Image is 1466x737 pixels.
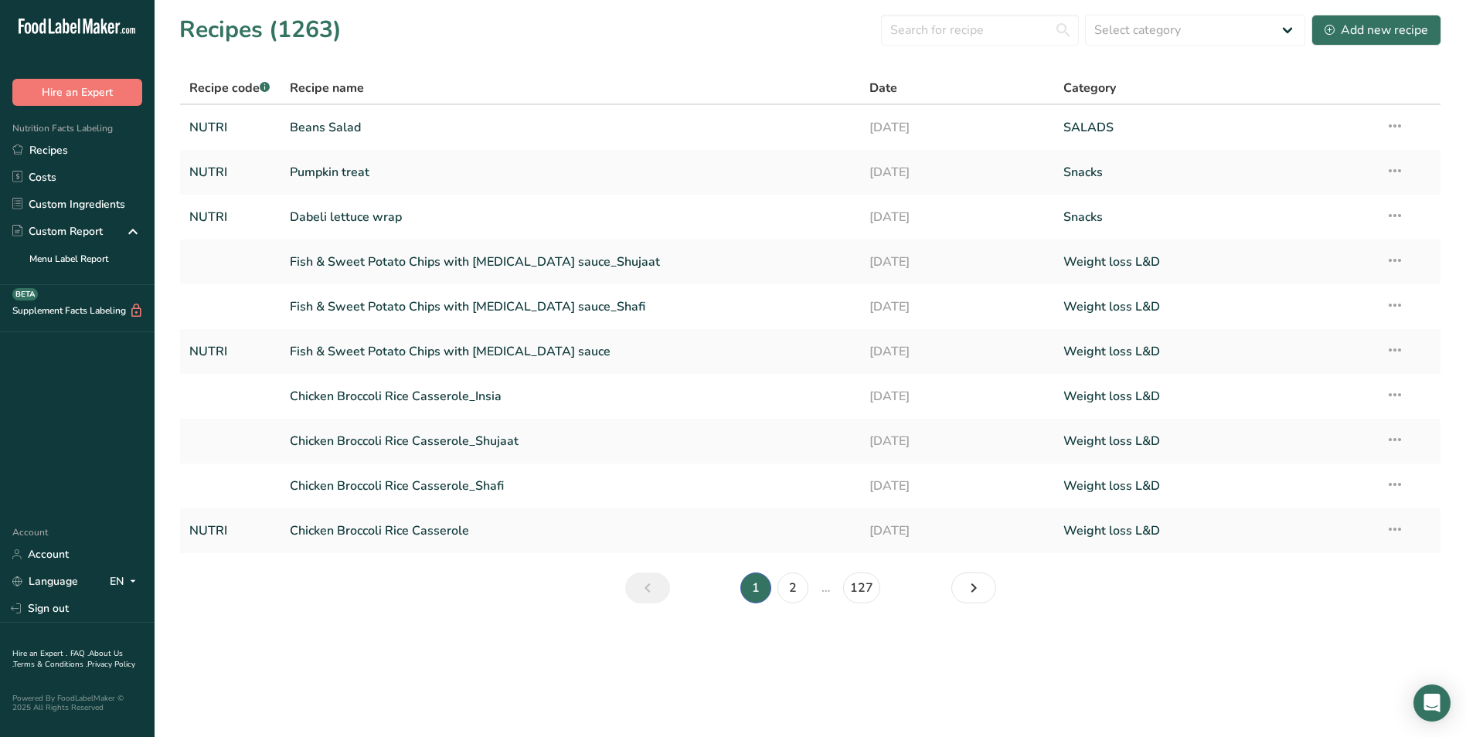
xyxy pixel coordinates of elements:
div: BETA [12,288,38,301]
a: FAQ . [70,648,89,659]
a: NUTRI [189,335,271,368]
button: Add new recipe [1311,15,1441,46]
a: Weight loss L&D [1063,515,1367,547]
a: NUTRI [189,515,271,547]
a: Chicken Broccoli Rice Casserole_Shafi [290,470,852,502]
a: NUTRI [189,156,271,188]
span: Recipe code [189,80,270,97]
a: Weight loss L&D [1063,380,1367,413]
h1: Recipes (1263) [179,12,342,47]
a: [DATE] [869,335,1044,368]
a: SALADS [1063,111,1367,144]
a: Pumpkin treat [290,156,852,188]
a: [DATE] [869,470,1044,502]
span: Category [1063,79,1116,97]
a: Weight loss L&D [1063,425,1367,457]
a: Weight loss L&D [1063,290,1367,323]
a: Fish & Sweet Potato Chips with [MEDICAL_DATA] sauce_Shafi [290,290,852,323]
a: Hire an Expert . [12,648,67,659]
span: Date [869,79,897,97]
a: NUTRI [189,111,271,144]
a: Previous page [625,572,670,603]
div: Add new recipe [1325,21,1428,39]
a: Terms & Conditions . [13,659,87,670]
div: EN [110,572,142,591]
a: Snacks [1063,156,1367,188]
a: [DATE] [869,425,1044,457]
a: Snacks [1063,201,1367,233]
div: Powered By FoodLabelMaker © 2025 All Rights Reserved [12,694,142,712]
span: Recipe name [290,79,364,97]
a: [DATE] [869,246,1044,278]
a: [DATE] [869,201,1044,233]
a: Fish & Sweet Potato Chips with [MEDICAL_DATA] sauce [290,335,852,368]
a: Beans Salad [290,111,852,144]
a: Language [12,568,78,595]
button: Hire an Expert [12,79,142,106]
a: Fish & Sweet Potato Chips with [MEDICAL_DATA] sauce_Shujaat [290,246,852,278]
a: Chicken Broccoli Rice Casserole_Insia [290,380,852,413]
a: [DATE] [869,111,1044,144]
a: [DATE] [869,515,1044,547]
a: Weight loss L&D [1063,335,1367,368]
div: Open Intercom Messenger [1413,684,1451,722]
a: NUTRI [189,201,271,233]
input: Search for recipe [881,15,1079,46]
a: About Us . [12,648,123,670]
a: Weight loss L&D [1063,470,1367,502]
a: Page 2. [777,572,808,603]
a: [DATE] [869,380,1044,413]
a: [DATE] [869,156,1044,188]
a: [DATE] [869,290,1044,323]
div: Custom Report [12,223,103,239]
a: Next page [951,572,996,603]
a: Chicken Broccoli Rice Casserole [290,515,852,547]
a: Chicken Broccoli Rice Casserole_Shujaat [290,425,852,457]
a: Weight loss L&D [1063,246,1367,278]
a: Page 127. [843,572,880,603]
a: Dabeli lettuce wrap [290,201,852,233]
a: Privacy Policy [87,659,135,670]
